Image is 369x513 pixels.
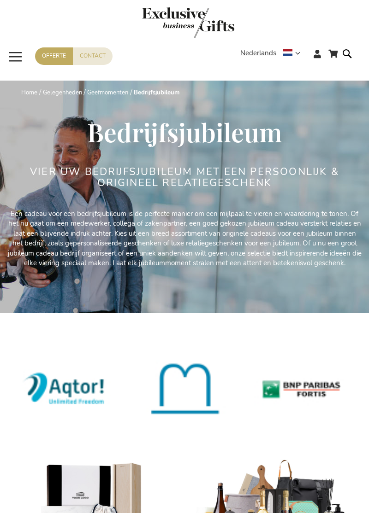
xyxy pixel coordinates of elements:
[21,88,37,97] a: Home
[134,88,179,97] strong: Bedrijfsjubileum
[12,166,357,188] h2: VIER UW BEDRIJFSJUBILEUM MET EEN PERSOONLIJK & ORIGINEEL RELATIEGESCHENK
[87,115,282,149] span: Bedrijfsjubileum
[7,7,369,41] a: store logo
[142,7,234,38] img: Exclusive Business gifts logo
[87,88,128,97] a: Geefmomenten
[73,47,113,64] a: Contact
[43,88,82,97] a: Gelegenheden
[240,48,276,58] span: Nederlands
[7,209,362,268] p: Een cadeau voor een bedrijfsjubileum is de perfecte manier om een mijlpaal te vieren en waarderin...
[35,47,73,64] a: Offerte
